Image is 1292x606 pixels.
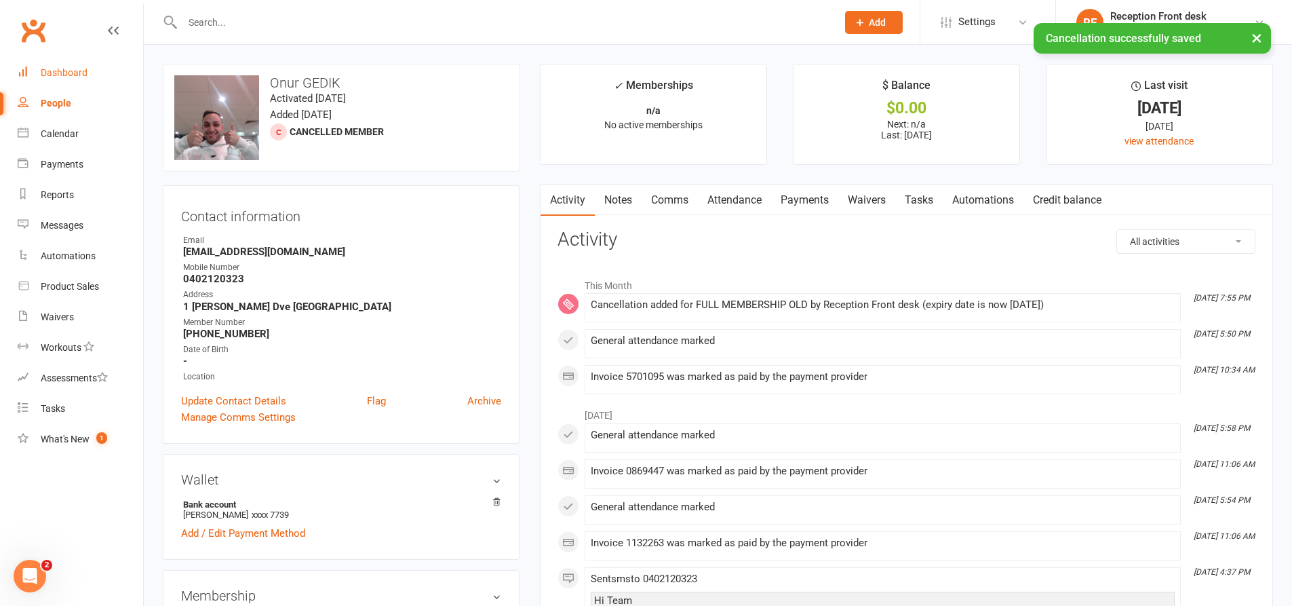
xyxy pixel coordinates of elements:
div: Automations [41,250,96,261]
a: view attendance [1124,136,1194,147]
strong: [PHONE_NUMBER] [183,328,501,340]
div: General attendance marked [591,430,1175,441]
span: xxxx 7739 [252,510,289,520]
div: Mobile Number [183,261,501,274]
i: [DATE] 5:58 PM [1194,423,1250,433]
strong: 1 [PERSON_NAME] Dve [GEOGRAPHIC_DATA] [183,301,501,313]
li: [DATE] [557,401,1255,423]
a: Product Sales [18,271,143,302]
a: Flag [367,393,386,409]
strong: 0402120323 [183,273,501,285]
div: Member Number [183,316,501,329]
div: Product Sales [41,281,99,292]
a: Assessments [18,363,143,394]
iframe: Intercom live chat [14,560,46,592]
a: Workouts [18,333,143,363]
div: Workouts [41,342,81,353]
h3: Wallet [181,472,501,487]
a: People [18,88,143,119]
div: $ Balance [882,77,931,101]
div: Email [183,234,501,247]
div: [DEMOGRAPHIC_DATA] Elite Team [1110,22,1254,35]
i: [DATE] 11:06 AM [1194,459,1255,469]
div: Address [183,288,501,301]
div: General attendance marked [591,501,1175,513]
a: Attendance [698,185,771,216]
i: [DATE] 4:37 PM [1194,567,1250,577]
span: Sent sms to 0402120323 [591,573,697,585]
a: What's New1 [18,424,143,455]
time: Added [DATE] [270,109,332,121]
a: Messages [18,210,143,241]
div: Calendar [41,128,79,139]
span: 2 [41,560,52,571]
div: Date of Birth [183,343,501,356]
h3: Onur GEDIK [174,75,508,90]
a: Waivers [838,185,895,216]
div: [DATE] [1059,119,1260,134]
span: Settings [958,7,996,37]
li: [PERSON_NAME] [181,497,501,522]
h3: Activity [557,229,1255,250]
a: Calendar [18,119,143,149]
div: Waivers [41,311,74,322]
a: Reports [18,180,143,210]
i: [DATE] 5:54 PM [1194,495,1250,505]
a: Archive [467,393,501,409]
span: 1 [96,432,107,444]
div: Memberships [614,77,693,102]
div: Cancellation successfully saved [1034,23,1271,54]
i: [DATE] 10:34 AM [1194,365,1255,375]
div: Assessments [41,373,108,383]
a: Comms [642,185,698,216]
a: Payments [18,149,143,180]
time: Activated [DATE] [270,92,346,105]
strong: [EMAIL_ADDRESS][DOMAIN_NAME] [183,246,501,258]
div: Location [183,371,501,383]
a: Tasks [18,394,143,424]
i: [DATE] 11:06 AM [1194,531,1255,541]
div: What's New [41,434,90,444]
a: Payments [771,185,838,216]
img: image1715324449.png [174,75,259,160]
div: General attendance marked [591,335,1175,347]
div: Invoice 1132263 was marked as paid by the payment provider [591,537,1175,549]
a: Automations [943,185,1023,216]
div: $0.00 [806,101,1007,115]
div: Reports [41,189,74,200]
a: Dashboard [18,58,143,88]
i: [DATE] 7:55 PM [1194,293,1250,303]
div: Invoice 5701095 was marked as paid by the payment provider [591,371,1175,383]
div: People [41,98,71,109]
a: Automations [18,241,143,271]
a: Activity [541,185,595,216]
input: Search... [178,13,827,32]
strong: - [183,355,501,367]
h3: Membership [181,588,501,603]
div: Messages [41,220,83,231]
a: Clubworx [16,14,50,48]
strong: Bank account [183,499,494,510]
strong: n/a [646,105,661,116]
i: ✓ [614,79,623,92]
div: Reception Front desk [1110,10,1254,22]
div: Payments [41,159,83,170]
div: Tasks [41,403,65,414]
div: Invoice 0869447 was marked as paid by the payment provider [591,466,1175,477]
a: Notes [595,185,642,216]
a: Manage Comms Settings [181,409,296,425]
span: Cancelled member [290,126,384,137]
div: Cancellation added for FULL MEMBERSHIP OLD by Reception Front desk (expiry date is now [DATE]) [591,299,1175,311]
a: Add / Edit Payment Method [181,525,305,542]
a: Tasks [895,185,943,216]
button: Add [845,11,903,34]
div: Last visit [1131,77,1188,101]
button: × [1245,23,1269,52]
a: Credit balance [1023,185,1111,216]
span: No active memberships [604,119,703,130]
div: [DATE] [1059,101,1260,115]
i: [DATE] 5:50 PM [1194,329,1250,339]
a: Update Contact Details [181,393,286,409]
a: Waivers [18,302,143,333]
div: Dashboard [41,67,87,78]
